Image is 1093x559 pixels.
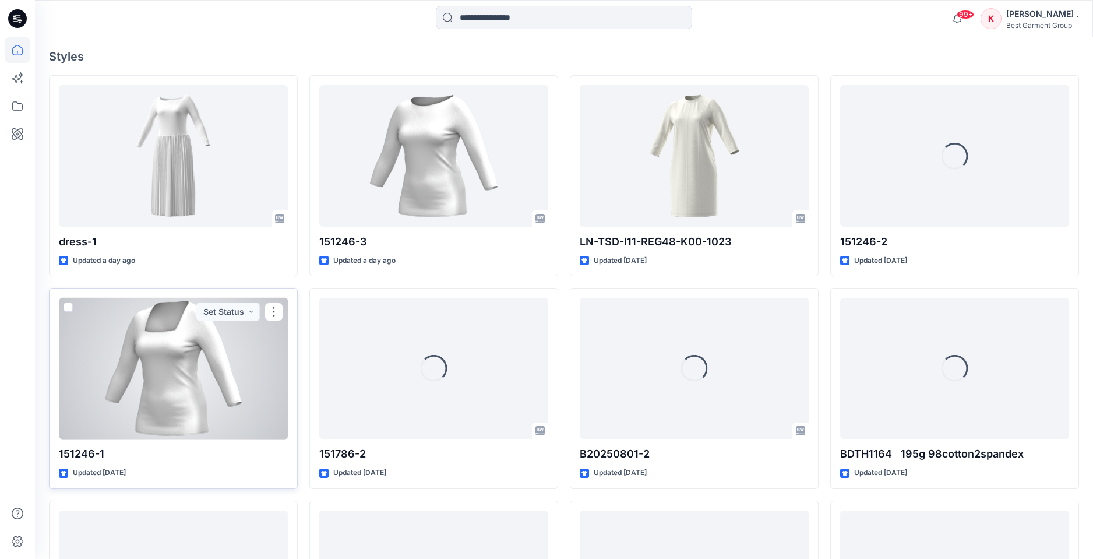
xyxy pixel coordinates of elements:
div: Best Garment Group [1006,21,1078,30]
a: 151246-3 [319,85,548,226]
p: Updated [DATE] [333,467,386,479]
p: Updated a day ago [73,255,135,267]
a: LN-TSD-I11-REG48-K00-1023 [580,85,809,226]
div: K [981,8,1002,29]
p: LN-TSD-I11-REG48-K00-1023 [580,234,809,250]
a: dress-1 [59,85,288,226]
a: 151246-1 [59,298,288,439]
span: 99+ [957,10,974,19]
p: Updated [DATE] [854,255,907,267]
p: Updated a day ago [333,255,396,267]
div: [PERSON_NAME] . [1006,7,1078,21]
p: 151786-2 [319,446,548,462]
p: BDTH1164 195g 98cotton2spandex [840,446,1069,462]
p: Updated [DATE] [594,255,647,267]
p: 151246-1 [59,446,288,462]
p: Updated [DATE] [73,467,126,479]
p: B20250801-2 [580,446,809,462]
p: dress-1 [59,234,288,250]
h4: Styles [49,50,1079,64]
p: 151246-2 [840,234,1069,250]
p: Updated [DATE] [854,467,907,479]
p: 151246-3 [319,234,548,250]
p: Updated [DATE] [594,467,647,479]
